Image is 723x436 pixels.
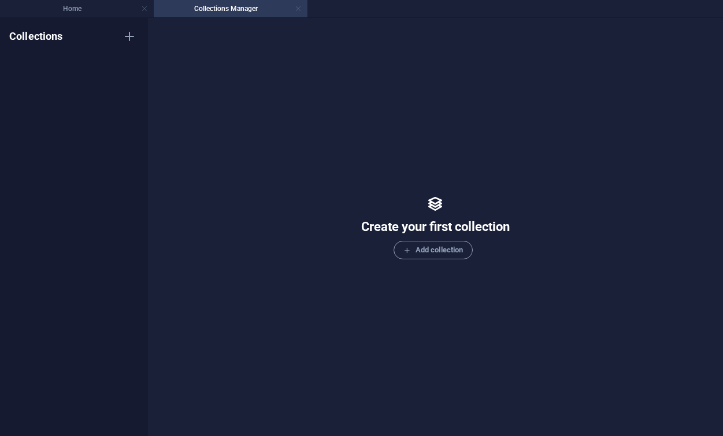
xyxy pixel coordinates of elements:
[361,218,510,236] h5: Create your first collection
[123,29,136,43] i: Create new collection
[403,243,463,257] span: Add collection
[9,29,63,43] h6: Collections
[154,2,307,15] h4: Collections Manager
[394,241,473,259] button: Add collection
